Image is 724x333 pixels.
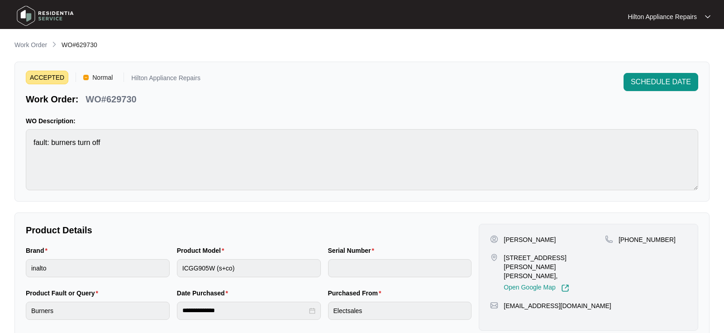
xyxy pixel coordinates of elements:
[504,284,569,292] a: Open Google Map
[504,235,556,244] p: [PERSON_NAME]
[177,259,321,277] input: Product Model
[490,235,498,243] img: user-pin
[619,235,676,244] p: [PHONE_NUMBER]
[62,41,97,48] span: WO#629730
[328,302,472,320] input: Purchased From
[328,259,472,277] input: Serial Number
[26,129,698,190] textarea: fault: burners turn off
[26,224,472,236] p: Product Details
[328,289,385,298] label: Purchased From
[605,235,613,243] img: map-pin
[26,116,698,125] p: WO Description:
[624,73,698,91] button: SCHEDULE DATE
[26,93,78,106] p: Work Order:
[26,259,170,277] input: Brand
[504,253,605,280] p: [STREET_ADDRESS][PERSON_NAME][PERSON_NAME],
[628,12,697,21] p: Hilton Appliance Repairs
[490,253,498,261] img: map-pin
[177,289,232,298] label: Date Purchased
[51,41,58,48] img: chevron-right
[13,40,49,50] a: Work Order
[177,246,228,255] label: Product Model
[89,71,116,84] span: Normal
[83,75,89,80] img: Vercel Logo
[504,301,611,310] p: [EMAIL_ADDRESS][DOMAIN_NAME]
[705,14,710,19] img: dropdown arrow
[131,75,200,84] p: Hilton Appliance Repairs
[14,2,77,29] img: residentia service logo
[26,289,102,298] label: Product Fault or Query
[26,302,170,320] input: Product Fault or Query
[26,246,51,255] label: Brand
[14,40,47,49] p: Work Order
[86,93,136,106] p: WO#629730
[328,246,378,255] label: Serial Number
[490,301,498,309] img: map-pin
[561,284,569,292] img: Link-External
[182,306,307,315] input: Date Purchased
[26,71,68,84] span: ACCEPTED
[631,77,691,87] span: SCHEDULE DATE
